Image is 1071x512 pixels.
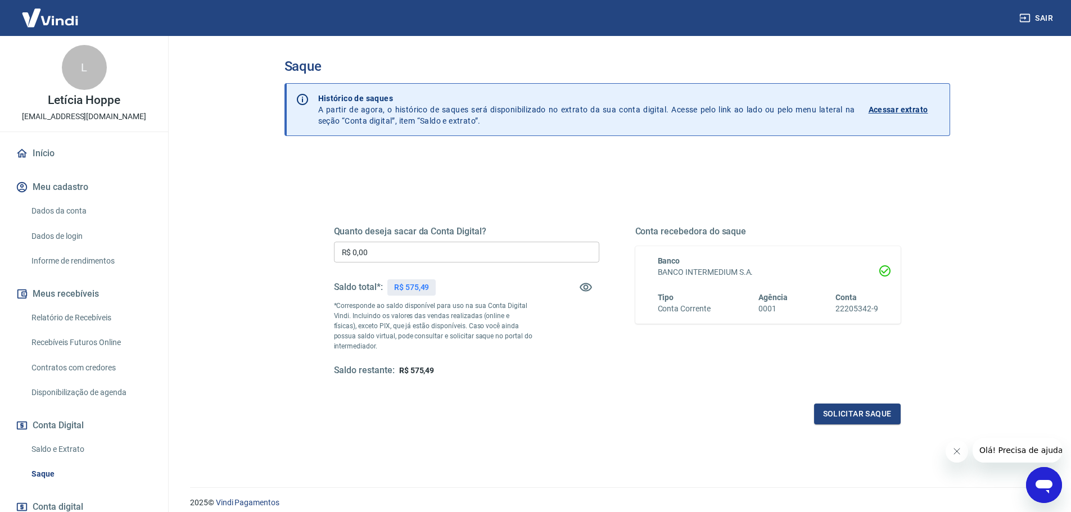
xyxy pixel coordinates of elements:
a: Relatório de Recebíveis [27,306,155,329]
div: L [62,45,107,90]
p: [EMAIL_ADDRESS][DOMAIN_NAME] [22,111,146,123]
a: Informe de rendimentos [27,250,155,273]
a: Início [13,141,155,166]
span: Conta [835,293,857,302]
p: R$ 575,49 [394,282,430,293]
a: Vindi Pagamentos [216,498,279,507]
iframe: Botão para abrir a janela de mensagens [1026,467,1062,503]
iframe: Fechar mensagem [946,440,968,463]
button: Meu cadastro [13,175,155,200]
a: Contratos com credores [27,356,155,379]
a: Saldo e Extrato [27,438,155,461]
p: Histórico de saques [318,93,855,104]
iframe: Mensagem da empresa [973,438,1062,463]
p: *Corresponde ao saldo disponível para uso na sua Conta Digital Vindi. Incluindo os valores das ve... [334,301,533,351]
h5: Saldo restante: [334,365,395,377]
a: Dados da conta [27,200,155,223]
h6: 22205342-9 [835,303,878,315]
a: Acessar extrato [869,93,941,126]
p: 2025 © [190,497,1044,509]
p: A partir de agora, o histórico de saques será disponibilizado no extrato da sua conta digital. Ac... [318,93,855,126]
h5: Quanto deseja sacar da Conta Digital? [334,226,599,237]
h6: Conta Corrente [658,303,711,315]
span: Tipo [658,293,674,302]
p: Letícia Hoppe [48,94,120,106]
span: Olá! Precisa de ajuda? [7,8,94,17]
span: R$ 575,49 [399,366,435,375]
span: Banco [658,256,680,265]
h6: BANCO INTERMEDIUM S.A. [658,266,878,278]
h6: 0001 [758,303,788,315]
a: Saque [27,463,155,486]
h3: Saque [284,58,950,74]
h5: Saldo total*: [334,282,383,293]
span: Agência [758,293,788,302]
p: Acessar extrato [869,104,928,115]
button: Sair [1017,8,1058,29]
a: Recebíveis Futuros Online [27,331,155,354]
button: Solicitar saque [814,404,901,424]
h5: Conta recebedora do saque [635,226,901,237]
a: Dados de login [27,225,155,248]
img: Vindi [13,1,87,35]
button: Meus recebíveis [13,282,155,306]
button: Conta Digital [13,413,155,438]
a: Disponibilização de agenda [27,381,155,404]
